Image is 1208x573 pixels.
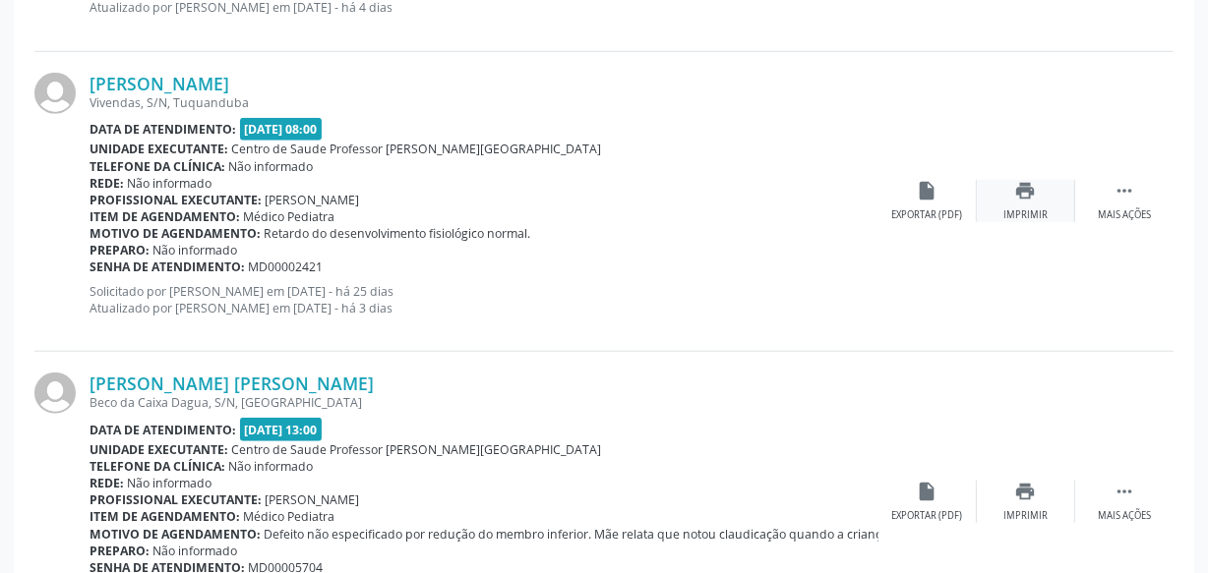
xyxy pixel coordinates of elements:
[34,372,76,414] img: img
[90,508,240,525] b: Item de agendamento:
[1003,509,1048,523] div: Imprimir
[90,475,124,491] b: Rede:
[1114,481,1135,502] i: 
[229,158,314,175] span: Não informado
[90,242,150,258] b: Preparo:
[153,543,238,559] span: Não informado
[90,141,228,157] b: Unidade executante:
[90,491,262,508] b: Profissional executante:
[240,418,323,440] span: [DATE] 13:00
[90,258,245,275] b: Senha de atendimento:
[1003,208,1048,222] div: Imprimir
[244,508,335,525] span: Médico Pediatra
[266,192,360,208] span: [PERSON_NAME]
[232,441,602,458] span: Centro de Saude Professor [PERSON_NAME][GEOGRAPHIC_DATA]
[229,458,314,475] span: Não informado
[90,283,878,316] p: Solicitado por [PERSON_NAME] em [DATE] - há 25 dias Atualizado por [PERSON_NAME] em [DATE] - há 3...
[128,475,212,491] span: Não informado
[153,242,238,258] span: Não informado
[240,118,323,141] span: [DATE] 08:00
[892,208,963,222] div: Exportar (PDF)
[90,441,228,458] b: Unidade executante:
[128,175,212,192] span: Não informado
[90,175,124,192] b: Rede:
[1015,481,1037,502] i: print
[34,73,76,114] img: img
[90,192,262,208] b: Profissional executante:
[90,394,878,411] div: Beco da Caixa Dagua, S/N, [GEOGRAPHIC_DATA]
[90,121,236,138] b: Data de atendimento:
[249,258,324,275] span: MD00002421
[244,208,335,225] span: Médico Pediatra
[1098,208,1151,222] div: Mais ações
[917,481,938,502] i: insert_drive_file
[266,491,360,508] span: [PERSON_NAME]
[90,94,878,111] div: Vivendas, S/N, Tuquanduba
[90,158,225,175] b: Telefone da clínica:
[90,543,150,559] b: Preparo:
[1114,180,1135,201] i: 
[90,372,374,394] a: [PERSON_NAME] [PERSON_NAME]
[90,225,261,242] b: Motivo de agendamento:
[1015,180,1037,201] i: print
[265,225,531,242] span: Retardo do desenvolvimento fisiológico normal.
[232,141,602,157] span: Centro de Saude Professor [PERSON_NAME][GEOGRAPHIC_DATA]
[90,422,236,438] b: Data de atendimento:
[90,458,225,475] b: Telefone da clínica:
[90,208,240,225] b: Item de agendamento:
[1098,509,1151,523] div: Mais ações
[90,526,261,543] b: Motivo de agendamento:
[917,180,938,201] i: insert_drive_file
[892,509,963,523] div: Exportar (PDF)
[90,73,229,94] a: [PERSON_NAME]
